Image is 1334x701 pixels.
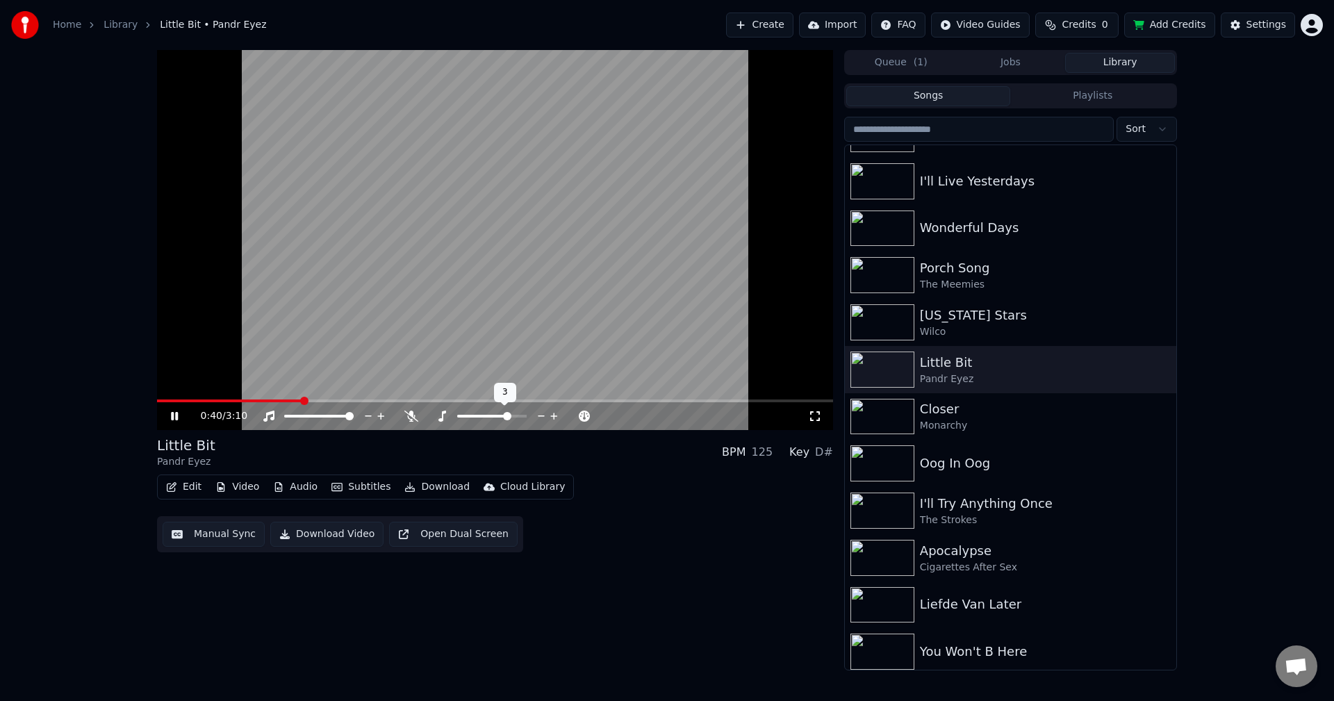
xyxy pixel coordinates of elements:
[799,13,866,38] button: Import
[201,409,222,423] span: 0:40
[920,278,1171,292] div: The Meemies
[920,399,1171,419] div: Closer
[157,455,215,469] div: Pandr Eyez
[871,13,925,38] button: FAQ
[920,419,1171,433] div: Monarchy
[1221,13,1295,38] button: Settings
[201,409,234,423] div: /
[267,477,323,497] button: Audio
[956,53,1066,73] button: Jobs
[920,258,1171,278] div: Porch Song
[846,53,956,73] button: Queue
[1102,18,1108,32] span: 0
[920,172,1171,191] div: I'll Live Yesterdays
[722,444,746,461] div: BPM
[1276,645,1317,687] div: Open de chat
[920,513,1171,527] div: The Strokes
[494,383,516,402] div: 3
[920,372,1171,386] div: Pandr Eyez
[210,477,265,497] button: Video
[389,522,518,547] button: Open Dual Screen
[160,477,207,497] button: Edit
[920,494,1171,513] div: I'll Try Anything Once
[914,56,928,69] span: ( 1 )
[104,18,138,32] a: Library
[160,18,266,32] span: Little Bit • Pandr Eyez
[500,480,565,494] div: Cloud Library
[1035,13,1119,38] button: Credits0
[11,11,39,39] img: youka
[789,444,809,461] div: Key
[1062,18,1096,32] span: Credits
[920,541,1171,561] div: Apocalypse
[920,642,1171,661] div: You Won't B Here
[1065,53,1175,73] button: Library
[53,18,267,32] nav: breadcrumb
[920,561,1171,575] div: Cigarettes After Sex
[53,18,81,32] a: Home
[1124,13,1215,38] button: Add Credits
[157,436,215,455] div: Little Bit
[920,218,1171,238] div: Wonderful Days
[815,444,833,461] div: D#
[1010,86,1175,106] button: Playlists
[920,306,1171,325] div: [US_STATE] Stars
[846,86,1011,106] button: Songs
[920,454,1171,473] div: Oog In Oog
[163,522,265,547] button: Manual Sync
[920,595,1171,614] div: Liefde Van Later
[752,444,773,461] div: 125
[920,353,1171,372] div: Little Bit
[726,13,793,38] button: Create
[931,13,1030,38] button: Video Guides
[1126,122,1146,136] span: Sort
[1246,18,1286,32] div: Settings
[399,477,475,497] button: Download
[326,477,396,497] button: Subtitles
[920,325,1171,339] div: Wilco
[226,409,247,423] span: 3:10
[270,522,384,547] button: Download Video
